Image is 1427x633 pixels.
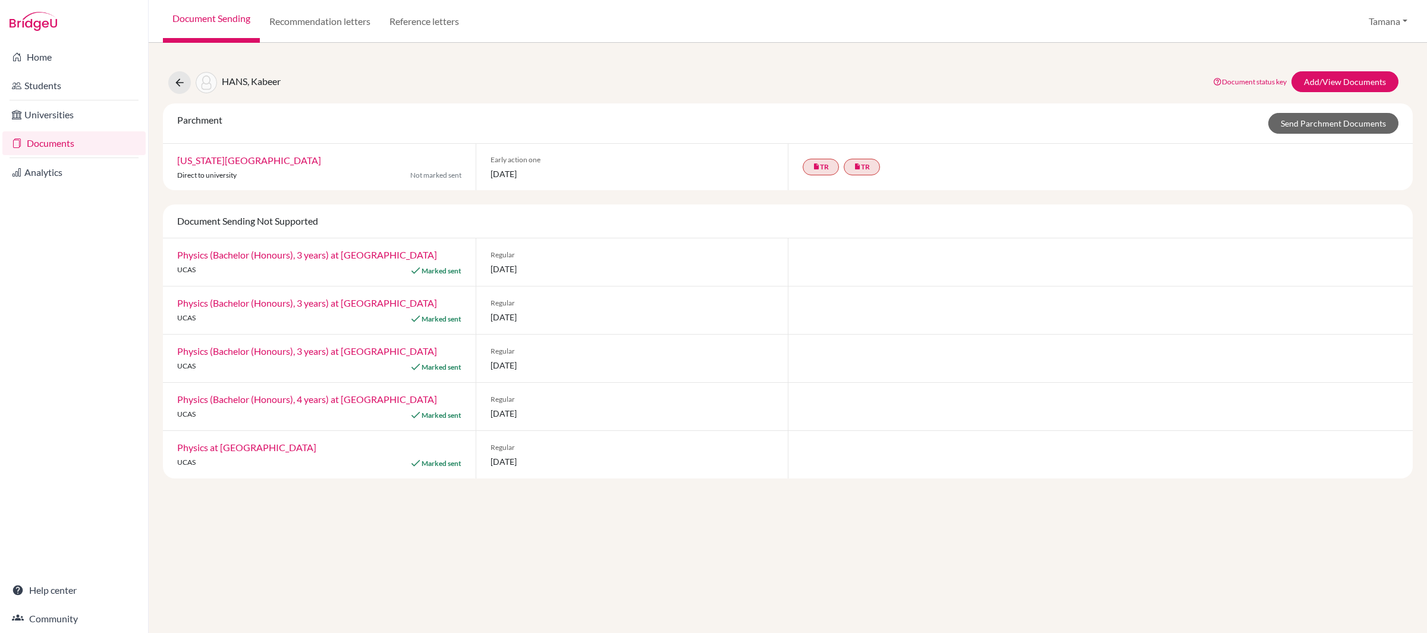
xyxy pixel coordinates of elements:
button: Tamana [1363,10,1413,33]
a: [US_STATE][GEOGRAPHIC_DATA] [177,155,321,166]
i: insert_drive_file [813,163,820,170]
span: HANS, Kabeer [222,75,281,87]
a: Physics (Bachelor (Honours), 3 years) at [GEOGRAPHIC_DATA] [177,345,437,357]
span: Early action one [491,155,774,165]
span: [DATE] [491,311,774,323]
img: Bridge-U [10,12,57,31]
a: Physics (Bachelor (Honours), 4 years) at [GEOGRAPHIC_DATA] [177,393,437,405]
span: Parchment [177,114,222,125]
span: [DATE] [491,263,774,275]
a: Documents [2,131,146,155]
span: [DATE] [491,359,774,371]
span: Not marked sent [410,170,461,181]
span: Marked sent [422,314,461,323]
span: UCAS [177,313,196,322]
a: Document status key [1213,77,1287,86]
span: Marked sent [422,459,461,468]
a: Physics (Bachelor (Honours), 3 years) at [GEOGRAPHIC_DATA] [177,249,437,260]
a: Analytics [2,160,146,184]
span: UCAS [177,410,196,418]
a: Help center [2,578,146,602]
span: Document Sending Not Supported [177,215,318,226]
span: [DATE] [491,455,774,468]
a: Universities [2,103,146,127]
a: Physics at [GEOGRAPHIC_DATA] [177,442,316,453]
span: [DATE] [491,407,774,420]
a: Community [2,607,146,631]
span: Marked sent [422,363,461,371]
span: UCAS [177,265,196,274]
a: Physics (Bachelor (Honours), 3 years) at [GEOGRAPHIC_DATA] [177,297,437,308]
a: insert_drive_fileTR [844,159,880,175]
span: Regular [491,394,774,405]
a: insert_drive_fileTR [803,159,839,175]
span: UCAS [177,458,196,467]
i: insert_drive_file [854,163,861,170]
span: Regular [491,250,774,260]
a: Add/View Documents [1291,71,1398,92]
span: Regular [491,442,774,453]
span: Marked sent [422,266,461,275]
span: Direct to university [177,171,237,179]
span: Regular [491,346,774,357]
span: UCAS [177,361,196,370]
a: Home [2,45,146,69]
a: Students [2,74,146,97]
span: [DATE] [491,168,774,180]
a: Send Parchment Documents [1268,113,1398,134]
span: Marked sent [422,411,461,420]
span: Regular [491,298,774,308]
